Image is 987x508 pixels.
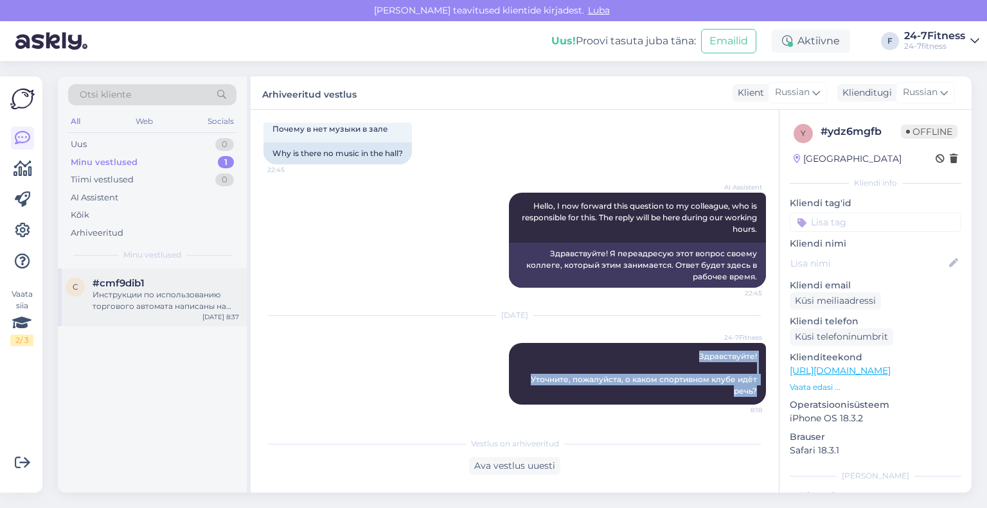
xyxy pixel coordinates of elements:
[71,209,89,222] div: Kõik
[93,289,239,312] div: Инструкции по использованию торгового автомата написаны на нём. Пожалуйста, следуйте им.
[218,156,234,169] div: 1
[10,87,35,111] img: Askly Logo
[790,177,961,189] div: Kliendi info
[10,335,33,346] div: 2 / 3
[903,85,938,100] span: Russian
[71,138,87,151] div: Uus
[267,165,316,175] span: 22:45
[790,328,893,346] div: Küsi telefoninumbrit
[80,88,131,101] span: Otsi kliente
[790,213,961,232] input: Lisa tag
[133,113,156,130] div: Web
[714,182,762,192] span: AI Assistent
[790,315,961,328] p: Kliendi telefon
[790,292,881,310] div: Küsi meiliaadressi
[837,86,892,100] div: Klienditugi
[790,279,961,292] p: Kliendi email
[801,128,806,138] span: y
[794,152,902,166] div: [GEOGRAPHIC_DATA]
[263,143,412,164] div: Why is there no music in the hall?
[551,35,576,47] b: Uus!
[215,173,234,186] div: 0
[790,489,961,503] p: Märkmed
[584,4,614,16] span: Luba
[790,470,961,482] div: [PERSON_NAME]
[790,237,961,250] p: Kliendi nimi
[790,365,891,376] a: [URL][DOMAIN_NAME]
[790,398,961,412] p: Operatsioonisüsteem
[714,405,762,415] span: 8:18
[68,113,83,130] div: All
[904,31,965,41] div: 24-7Fitness
[790,430,961,444] p: Brauser
[71,227,123,240] div: Arhiveeritud
[71,173,134,186] div: Tiimi vestlused
[202,312,239,322] div: [DATE] 8:37
[733,86,764,100] div: Klient
[714,288,762,298] span: 22:45
[93,277,145,289] span: #cmf9dib1
[790,351,961,364] p: Klienditeekond
[790,197,961,210] p: Kliendi tag'id
[881,32,899,50] div: F
[262,84,357,101] label: Arhiveeritud vestlus
[790,412,961,425] p: iPhone OS 18.3.2
[71,191,118,204] div: AI Assistent
[205,113,236,130] div: Socials
[790,381,961,393] p: Vaata edasi ...
[471,438,559,450] span: Vestlus on arhiveeritud
[790,256,947,270] input: Lisa nimi
[10,288,33,346] div: Vaata siia
[509,243,766,288] div: Здравствуйте! Я переадресую этот вопрос своему коллеге, который этим занимается. Ответ будет здес...
[551,33,696,49] div: Proovi tasuta juba täna:
[772,30,850,53] div: Aktiivne
[263,310,766,321] div: [DATE]
[821,124,901,139] div: # ydz6mgfb
[71,156,138,169] div: Minu vestlused
[522,201,759,234] span: Hello, I now forward this question to my colleague, who is responsible for this. The reply will b...
[469,457,560,475] div: Ava vestlus uuesti
[790,444,961,457] p: Safari 18.3.1
[775,85,810,100] span: Russian
[701,29,756,53] button: Emailid
[215,138,234,151] div: 0
[272,124,388,134] span: Почему в нет музыки в зале
[904,31,979,51] a: 24-7Fitness24-7fitness
[904,41,965,51] div: 24-7fitness
[123,249,181,261] span: Minu vestlused
[73,282,78,292] span: c
[714,333,762,342] span: 24-7Fitness
[901,125,957,139] span: Offline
